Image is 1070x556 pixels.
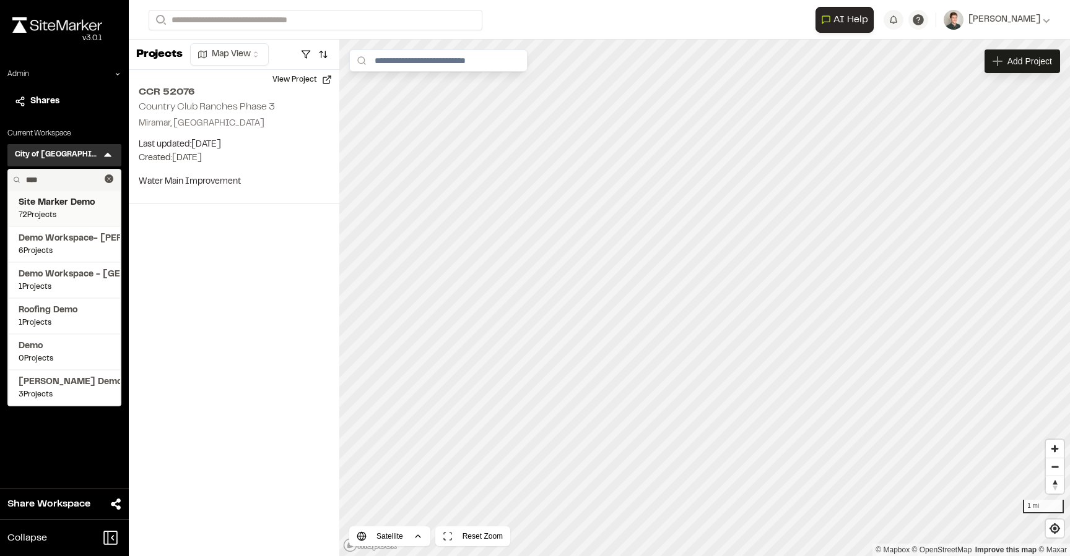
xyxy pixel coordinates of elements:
button: Clear text [105,174,113,183]
button: Reset bearing to north [1046,476,1064,494]
a: Demo Workspace - [GEOGRAPHIC_DATA]1Projects [19,268,110,293]
button: Reset Zoom [435,526,510,546]
span: [PERSON_NAME] Demo Workspace [19,375,110,389]
span: Share Workspace [7,497,90,511]
span: Roofing Demo [19,304,110,317]
p: Current Workspace [7,128,121,139]
h3: City of [GEOGRAPHIC_DATA] [15,149,102,161]
span: Zoom out [1046,458,1064,476]
a: Shares [15,95,114,108]
button: Open AI Assistant [816,7,874,33]
span: AI Help [833,12,868,27]
button: Zoom in [1046,440,1064,458]
span: Demo Workspace - [GEOGRAPHIC_DATA] [19,268,110,281]
button: Satellite [349,526,430,546]
button: Search [149,10,171,30]
a: OpenStreetMap [912,545,972,554]
span: [PERSON_NAME] [968,13,1040,27]
h2: CCR 52076 [139,85,329,100]
h2: Country Club Ranches Phase 3 [139,103,275,111]
p: Miramar, [GEOGRAPHIC_DATA] [139,117,329,130]
span: Add Project [1007,55,1052,67]
span: 1 Projects [19,281,110,293]
span: 6 Projects [19,246,110,257]
span: 0 Projects [19,353,110,364]
button: [PERSON_NAME] [944,10,1050,30]
p: Water Main Improvement [139,175,329,189]
canvas: Map [339,40,1070,556]
span: Shares [30,95,59,108]
p: Created: [DATE] [139,152,329,165]
p: Projects [136,46,183,63]
span: Demo [19,340,110,353]
p: Admin [7,69,29,80]
div: 1 mi [1023,500,1064,513]
a: Mapbox logo [343,538,398,552]
button: Find my location [1046,520,1064,537]
a: Site Marker Demo72Projects [19,196,110,221]
p: Last updated: [DATE] [139,138,329,152]
div: Oh geez...please don't... [12,33,102,44]
button: View Project [265,70,339,90]
span: Site Marker Demo [19,196,110,210]
a: Maxar [1038,545,1067,554]
img: rebrand.png [12,17,102,33]
span: Demo Workspace- [PERSON_NAME] [19,232,110,246]
span: Collapse [7,531,47,545]
span: 3 Projects [19,389,110,400]
a: [PERSON_NAME] Demo Workspace3Projects [19,375,110,400]
a: Demo0Projects [19,340,110,364]
img: User [944,10,963,30]
button: Zoom out [1046,458,1064,476]
a: Roofing Demo1Projects [19,304,110,328]
span: 72 Projects [19,210,110,221]
div: Open AI Assistant [816,7,879,33]
span: Reset bearing to north [1046,476,1064,494]
span: 1 Projects [19,317,110,328]
a: Demo Workspace- [PERSON_NAME]6Projects [19,232,110,257]
a: Mapbox [876,545,910,554]
a: Map feedback [975,545,1037,554]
